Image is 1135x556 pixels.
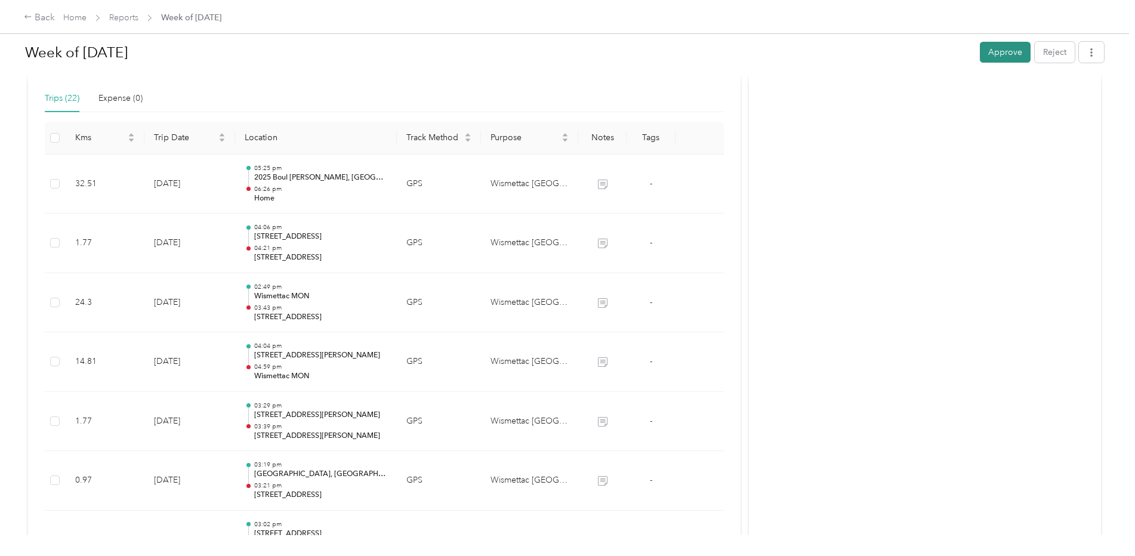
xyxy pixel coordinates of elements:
[481,214,578,273] td: Wismettac Canada
[254,312,387,323] p: [STREET_ADDRESS]
[63,13,87,23] a: Home
[144,332,235,392] td: [DATE]
[109,13,138,23] a: Reports
[218,131,226,138] span: caret-up
[254,244,387,252] p: 04:21 pm
[254,363,387,371] p: 04:59 pm
[650,356,652,366] span: -
[481,332,578,392] td: Wismettac Canada
[66,214,144,273] td: 1.77
[397,122,481,155] th: Track Method
[254,223,387,231] p: 04:06 pm
[650,237,652,248] span: -
[397,273,481,333] td: GPS
[66,155,144,214] td: 32.51
[66,332,144,392] td: 14.81
[481,155,578,214] td: Wismettac Canada
[254,164,387,172] p: 05:25 pm
[254,291,387,302] p: Wismettac MON
[254,185,387,193] p: 06:26 pm
[578,122,627,155] th: Notes
[254,304,387,312] p: 03:43 pm
[254,520,387,529] p: 03:02 pm
[254,371,387,382] p: Wismettac MON
[154,132,216,143] span: Trip Date
[254,231,387,242] p: [STREET_ADDRESS]
[66,392,144,452] td: 1.77
[128,137,135,144] span: caret-down
[24,11,55,25] div: Back
[397,451,481,511] td: GPS
[650,297,652,307] span: -
[254,490,387,501] p: [STREET_ADDRESS]
[128,131,135,138] span: caret-up
[254,193,387,204] p: Home
[650,535,652,545] span: -
[254,401,387,410] p: 03:29 pm
[481,451,578,511] td: Wismettac Canada
[481,392,578,452] td: Wismettac Canada
[144,451,235,511] td: [DATE]
[75,132,125,143] span: Kms
[254,172,387,183] p: 2025 Boul [PERSON_NAME], [GEOGRAPHIC_DATA], [GEOGRAPHIC_DATA], [GEOGRAPHIC_DATA]
[406,132,462,143] span: Track Method
[254,481,387,490] p: 03:21 pm
[254,350,387,361] p: [STREET_ADDRESS][PERSON_NAME]
[562,131,569,138] span: caret-up
[144,122,235,155] th: Trip Date
[650,475,652,485] span: -
[25,38,971,67] h1: Week of August 25 2025
[144,273,235,333] td: [DATE]
[161,11,221,24] span: Week of [DATE]
[98,92,143,105] div: Expense (0)
[397,155,481,214] td: GPS
[254,461,387,469] p: 03:19 pm
[144,214,235,273] td: [DATE]
[254,342,387,350] p: 04:04 pm
[491,132,559,143] span: Purpose
[45,92,79,105] div: Trips (22)
[481,273,578,333] td: Wismettac Canada
[254,469,387,480] p: [GEOGRAPHIC_DATA], [GEOGRAPHIC_DATA], [GEOGRAPHIC_DATA]
[144,155,235,214] td: [DATE]
[481,122,578,155] th: Purpose
[1035,42,1075,63] button: Reject
[144,392,235,452] td: [DATE]
[980,42,1031,63] button: Approve
[254,410,387,421] p: [STREET_ADDRESS][PERSON_NAME]
[66,273,144,333] td: 24.3
[254,422,387,431] p: 03:39 pm
[464,131,471,138] span: caret-up
[235,122,397,155] th: Location
[254,283,387,291] p: 02:49 pm
[650,178,652,189] span: -
[562,137,569,144] span: caret-down
[254,529,387,539] p: [STREET_ADDRESS]
[397,214,481,273] td: GPS
[66,122,144,155] th: Kms
[218,137,226,144] span: caret-down
[66,451,144,511] td: 0.97
[464,137,471,144] span: caret-down
[1068,489,1135,556] iframe: Everlance-gr Chat Button Frame
[254,252,387,263] p: [STREET_ADDRESS]
[254,431,387,441] p: [STREET_ADDRESS][PERSON_NAME]
[627,122,675,155] th: Tags
[397,332,481,392] td: GPS
[397,392,481,452] td: GPS
[650,416,652,426] span: -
